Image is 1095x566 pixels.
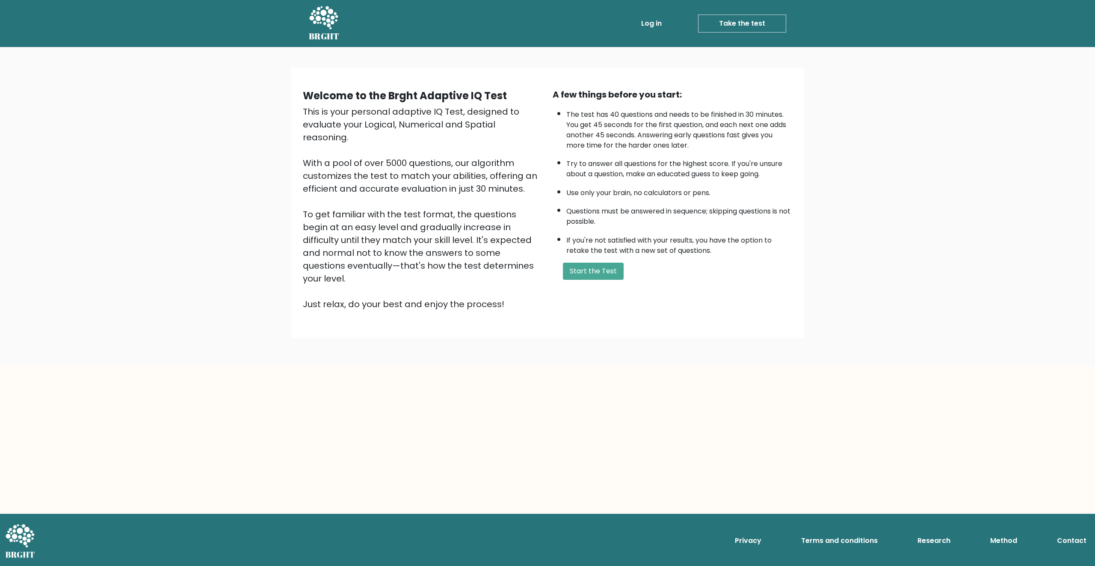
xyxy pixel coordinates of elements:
li: The test has 40 questions and needs to be finished in 30 minutes. You get 45 seconds for the firs... [566,105,792,151]
li: If you're not satisfied with your results, you have the option to retake the test with a new set ... [566,231,792,256]
li: Use only your brain, no calculators or pens. [566,184,792,198]
div: This is your personal adaptive IQ Test, designed to evaluate your Logical, Numerical and Spatial ... [303,105,542,311]
li: Try to answer all questions for the highest score. If you're unsure about a question, make an edu... [566,154,792,179]
a: BRGHT [309,3,340,44]
h5: BRGHT [309,31,340,41]
a: Privacy [731,532,765,549]
a: Log in [638,15,665,32]
a: Take the test [698,15,786,33]
a: Method [987,532,1021,549]
button: Start the Test [563,263,624,280]
a: Research [914,532,954,549]
a: Contact [1054,532,1090,549]
div: A few things before you start: [553,88,792,101]
b: Welcome to the Brght Adaptive IQ Test [303,89,507,103]
li: Questions must be answered in sequence; skipping questions is not possible. [566,202,792,227]
a: Terms and conditions [798,532,881,549]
